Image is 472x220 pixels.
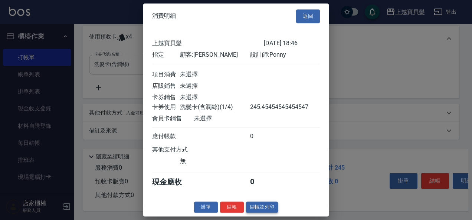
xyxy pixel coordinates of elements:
div: [DATE] 18:46 [264,40,320,47]
div: 未選擇 [194,115,264,123]
div: 洗髮卡(含潤絲)(1/4) [180,103,250,111]
button: 結帳 [220,201,244,213]
div: 項目消費 [152,71,180,79]
div: 無 [180,157,250,165]
button: 返回 [296,9,320,23]
div: 其他支付方式 [152,146,208,154]
div: 未選擇 [180,71,250,79]
div: 設計師: Ponny [250,51,320,59]
div: 指定 [152,51,180,59]
div: 應付帳款 [152,133,180,140]
div: 未選擇 [180,82,250,90]
div: 上越寶貝髮 [152,40,264,47]
div: 0 [250,133,278,140]
div: 卡券銷售 [152,94,180,101]
button: 結帳並列印 [246,201,278,213]
div: 顧客: [PERSON_NAME] [180,51,250,59]
div: 現金應收 [152,177,194,187]
div: 卡券使用 [152,103,180,111]
div: 未選擇 [180,94,250,101]
div: 店販銷售 [152,82,180,90]
button: 掛單 [194,201,218,213]
div: 245.45454545454547 [250,103,278,111]
div: 0 [250,177,278,187]
span: 消費明細 [152,13,176,20]
div: 會員卡銷售 [152,115,194,123]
